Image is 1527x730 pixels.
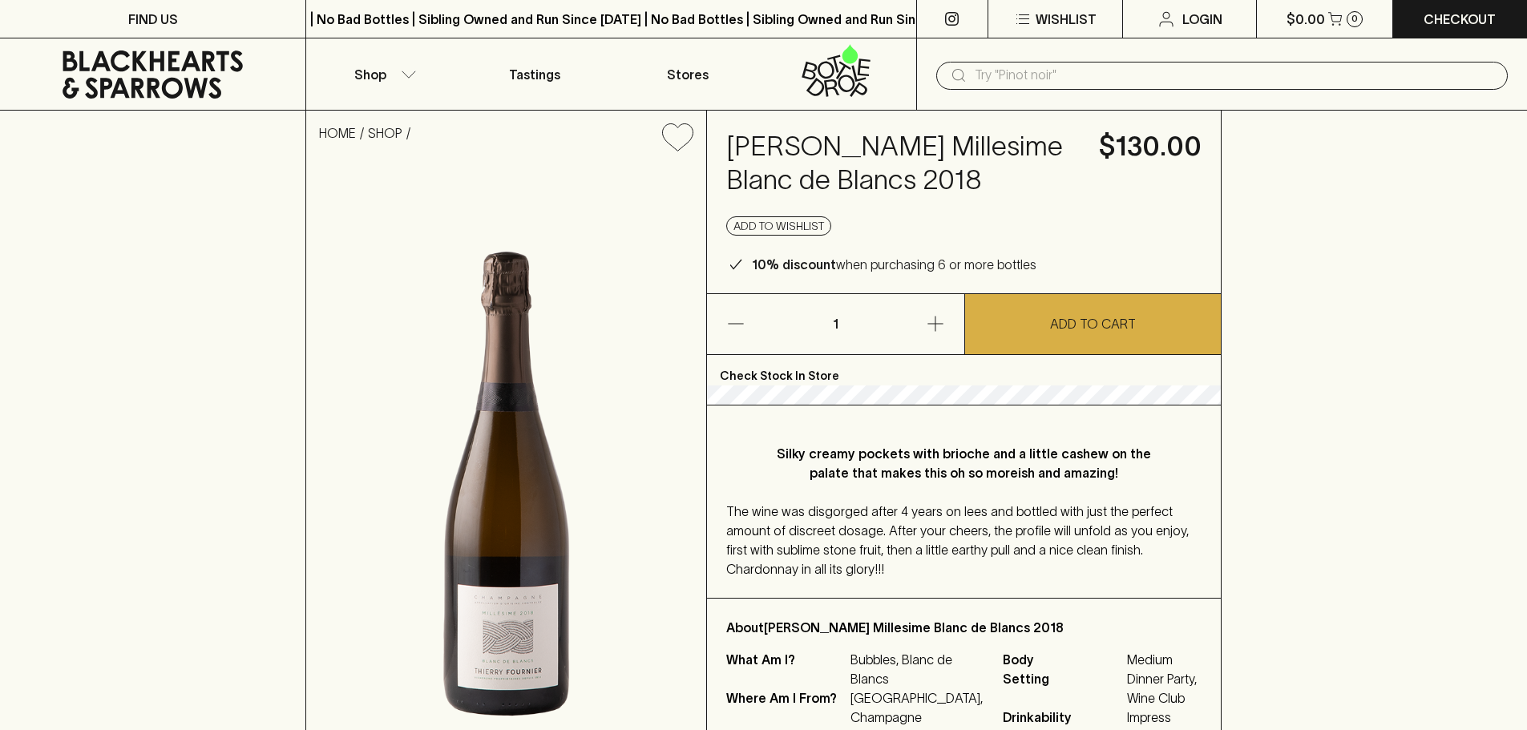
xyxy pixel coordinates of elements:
[1287,10,1325,29] p: $0.00
[726,650,846,688] p: What Am I?
[726,688,846,727] p: Where Am I From?
[726,504,1189,576] span: The wine was disgorged after 4 years on lees and bottled with just the perfect amount of discreet...
[1182,10,1222,29] p: Login
[850,688,984,727] p: [GEOGRAPHIC_DATA], Champagne
[319,126,356,140] a: HOME
[1050,314,1136,333] p: ADD TO CART
[850,650,984,688] p: Bubbles, Blanc de Blancs
[816,294,854,354] p: 1
[128,10,178,29] p: FIND US
[726,216,831,236] button: Add to wishlist
[1424,10,1496,29] p: Checkout
[707,355,1221,385] p: Check Stock In Store
[752,255,1036,274] p: when purchasing 6 or more bottles
[726,618,1202,637] p: About [PERSON_NAME] Millesime Blanc de Blancs 2018
[1351,14,1358,23] p: 0
[1003,708,1123,727] span: Drinkability
[509,65,560,84] p: Tastings
[975,63,1495,88] input: Try "Pinot noir"
[354,65,386,84] p: Shop
[368,126,402,140] a: SHOP
[1127,669,1202,708] span: Dinner Party, Wine Club
[306,38,459,110] button: Shop
[1127,650,1202,669] span: Medium
[752,257,836,272] b: 10% discount
[612,38,764,110] a: Stores
[965,294,1222,354] button: ADD TO CART
[1036,10,1097,29] p: Wishlist
[726,130,1080,197] h4: [PERSON_NAME] Millesime Blanc de Blancs 2018
[459,38,611,110] a: Tastings
[1099,130,1202,163] h4: $130.00
[1003,650,1123,669] span: Body
[1003,669,1123,708] span: Setting
[758,444,1169,482] p: Silky creamy pockets with brioche and a little cashew on the palate that makes this oh so moreish...
[667,65,709,84] p: Stores
[1127,708,1202,727] span: Impress
[656,117,700,158] button: Add to wishlist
